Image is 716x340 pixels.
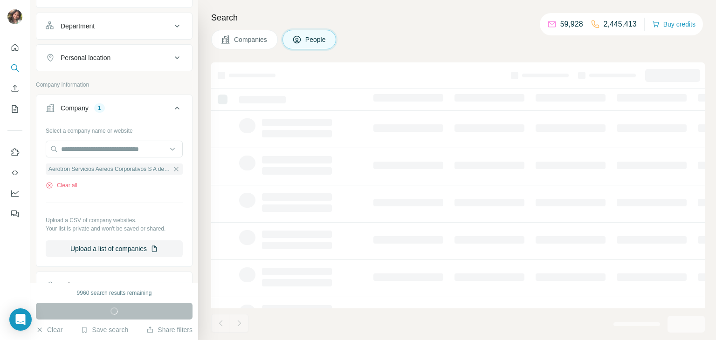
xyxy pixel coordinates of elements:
[36,81,193,89] p: Company information
[36,274,192,296] button: Industry
[211,11,705,24] h4: Search
[9,308,32,331] div: Open Intercom Messenger
[7,60,22,76] button: Search
[7,164,22,181] button: Use Surfe API
[61,53,110,62] div: Personal location
[652,18,695,31] button: Buy credits
[305,35,327,44] span: People
[7,144,22,161] button: Use Surfe on LinkedIn
[36,325,62,334] button: Clear
[77,289,152,297] div: 9960 search results remaining
[560,19,583,30] p: 59,928
[7,80,22,97] button: Enrich CSV
[36,97,192,123] button: Company1
[46,181,77,190] button: Clear all
[36,15,192,37] button: Department
[7,39,22,56] button: Quick start
[81,325,128,334] button: Save search
[7,9,22,24] img: Avatar
[46,240,183,257] button: Upload a list of companies
[7,185,22,202] button: Dashboard
[36,47,192,69] button: Personal location
[46,123,183,135] div: Select a company name or website
[61,280,84,290] div: Industry
[61,103,89,113] div: Company
[7,205,22,222] button: Feedback
[234,35,268,44] span: Companies
[46,224,183,233] p: Your list is private and won't be saved or shared.
[48,165,171,173] span: Aerotron Servicios Aereos Corporativos S A de C V
[604,19,637,30] p: 2,445,413
[146,325,193,334] button: Share filters
[94,104,105,112] div: 1
[46,216,183,224] p: Upload a CSV of company websites.
[7,101,22,117] button: My lists
[61,21,95,31] div: Department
